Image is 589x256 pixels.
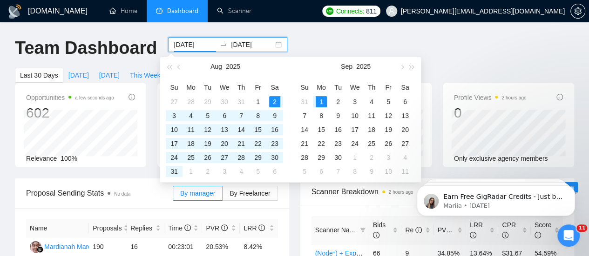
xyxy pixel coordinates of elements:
[167,7,198,15] span: Dashboard
[326,7,333,15] img: upwork-logo.png
[380,109,397,123] td: 2025-09-12
[180,190,215,197] span: By manager
[199,123,216,137] td: 2025-08-12
[383,138,394,149] div: 26
[349,96,360,107] div: 3
[349,166,360,177] div: 8
[130,223,154,233] span: Replies
[269,152,280,163] div: 30
[313,164,330,178] td: 2025-10-06
[299,124,310,135] div: 14
[129,94,135,100] span: info-circle
[168,224,190,232] span: Time
[557,224,580,247] iframe: Intercom live chat
[166,95,183,109] td: 2025-07-27
[380,137,397,151] td: 2025-09-26
[570,4,585,19] button: setting
[114,191,130,197] span: No data
[169,138,180,149] div: 17
[366,138,377,149] div: 25
[438,226,460,234] span: PVR
[397,151,413,164] td: 2025-10-04
[366,166,377,177] div: 9
[346,123,363,137] td: 2025-09-17
[501,95,526,100] time: 2 hours ago
[183,123,199,137] td: 2025-08-11
[269,110,280,121] div: 9
[169,152,180,163] div: 24
[219,138,230,149] div: 20
[346,109,363,123] td: 2025-09-10
[15,37,157,59] h1: Team Dashboard
[30,243,108,250] a: MMMardianah Mardianah
[233,109,250,123] td: 2025-08-07
[250,109,266,123] td: 2025-08-08
[366,110,377,121] div: 11
[296,151,313,164] td: 2025-09-28
[360,227,366,233] span: filter
[244,224,265,232] span: LRR
[219,166,230,177] div: 3
[296,109,313,123] td: 2025-09-07
[502,221,516,239] span: CPR
[219,152,230,163] div: 27
[366,6,376,16] span: 811
[216,80,233,95] th: We
[250,164,266,178] td: 2025-09-05
[61,155,77,162] span: 100%
[330,123,346,137] td: 2025-09-16
[346,80,363,95] th: We
[299,166,310,177] div: 5
[233,80,250,95] th: Th
[202,166,213,177] div: 2
[63,68,94,83] button: [DATE]
[316,166,327,177] div: 6
[236,96,247,107] div: 31
[330,164,346,178] td: 2025-10-07
[296,137,313,151] td: 2025-09-21
[313,80,330,95] th: Mo
[216,95,233,109] td: 2025-07-30
[75,95,114,100] time: a few seconds ago
[185,138,196,149] div: 18
[399,110,411,121] div: 13
[363,164,380,178] td: 2025-10-09
[349,124,360,135] div: 17
[313,95,330,109] td: 2025-09-01
[399,166,411,177] div: 11
[313,109,330,123] td: 2025-09-08
[183,151,199,164] td: 2025-08-25
[397,137,413,151] td: 2025-09-27
[216,151,233,164] td: 2025-08-27
[7,4,22,19] img: logo
[236,166,247,177] div: 4
[199,164,216,178] td: 2025-09-02
[26,187,173,199] span: Proposal Sending Stats
[93,223,122,233] span: Proposals
[183,109,199,123] td: 2025-08-04
[330,80,346,95] th: Tu
[231,39,273,50] input: End date
[363,137,380,151] td: 2025-09-25
[399,96,411,107] div: 6
[358,223,367,237] span: filter
[233,123,250,137] td: 2025-08-14
[454,104,527,122] div: 0
[169,166,180,177] div: 31
[185,166,196,177] div: 1
[206,224,228,232] span: PVR
[330,151,346,164] td: 2025-09-30
[166,137,183,151] td: 2025-08-17
[216,123,233,137] td: 2025-08-13
[346,164,363,178] td: 2025-10-08
[26,92,114,103] span: Opportunities
[250,137,266,151] td: 2025-08-22
[315,226,359,234] span: Scanner Name
[199,151,216,164] td: 2025-08-26
[332,96,344,107] div: 2
[397,95,413,109] td: 2025-09-06
[252,166,264,177] div: 5
[266,80,283,95] th: Sa
[349,110,360,121] div: 10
